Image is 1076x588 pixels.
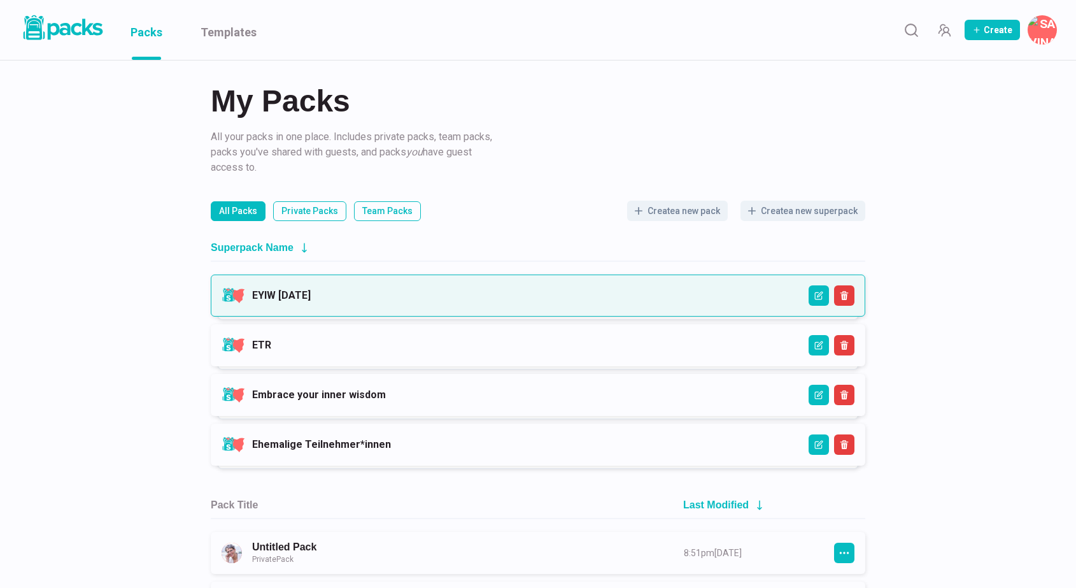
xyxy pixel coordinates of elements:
button: Delete Superpack [834,434,854,455]
h2: Superpack Name [211,241,294,254]
button: Createa new superpack [740,201,865,221]
button: Edit [809,385,829,405]
h2: Pack Title [211,499,258,511]
button: Edit [809,335,829,355]
button: Edit [809,434,829,455]
button: Edit [809,285,829,306]
button: Delete Superpack [834,335,854,355]
p: Private Packs [281,204,338,218]
h2: My Packs [211,86,865,117]
a: Packs logo [19,13,105,47]
img: Packs logo [19,13,105,43]
i: you [406,146,423,158]
button: Savina Tilmann [1028,15,1057,45]
button: Create Pack [965,20,1020,40]
button: Search [898,17,924,43]
h2: Last Modified [683,499,749,511]
p: Team Packs [362,204,413,218]
button: Createa new pack [627,201,728,221]
p: All Packs [219,204,257,218]
button: Delete Superpack [834,285,854,306]
p: All your packs in one place. Includes private packs, team packs, packs you've shared with guests,... [211,129,497,175]
button: Delete Superpack [834,385,854,405]
button: Manage Team Invites [931,17,957,43]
